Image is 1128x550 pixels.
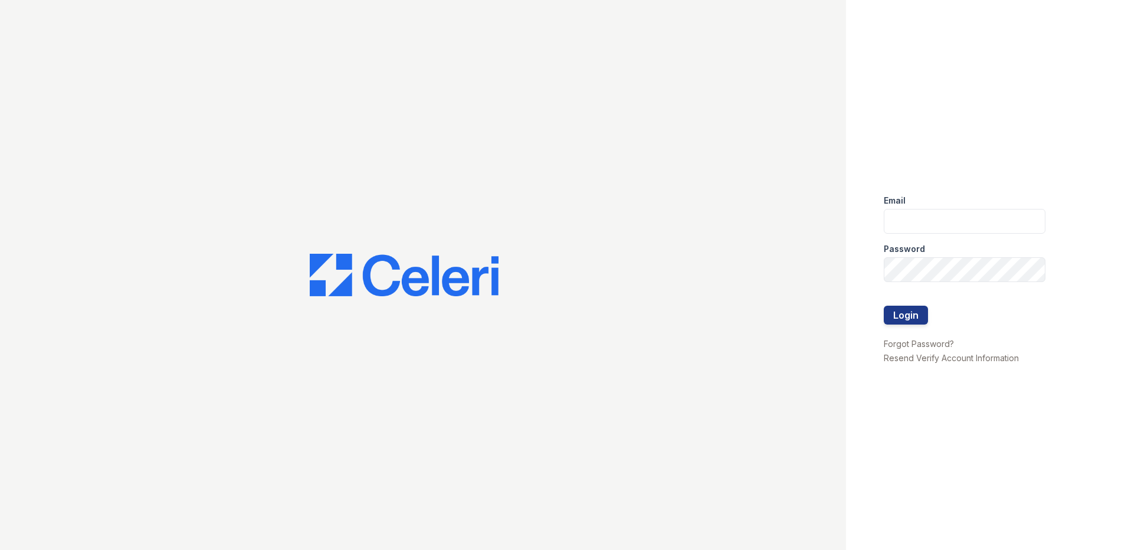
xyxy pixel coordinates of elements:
[884,306,928,325] button: Login
[884,243,925,255] label: Password
[884,195,906,207] label: Email
[310,254,499,296] img: CE_Logo_Blue-a8612792a0a2168367f1c8372b55b34899dd931a85d93a1a3d3e32e68fde9ad4.png
[884,353,1019,363] a: Resend Verify Account Information
[884,339,954,349] a: Forgot Password?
